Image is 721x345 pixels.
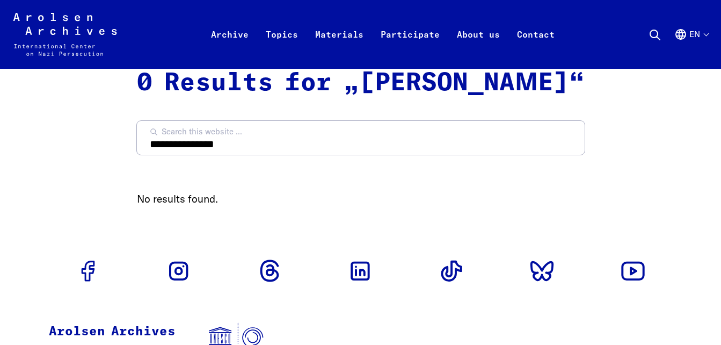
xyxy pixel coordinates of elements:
h2: 0 Results for „[PERSON_NAME]“ [137,69,585,99]
nav: Primary [202,13,563,56]
a: Archive [202,26,257,69]
a: Topics [257,26,307,69]
a: Materials [307,26,372,69]
a: About us [448,26,508,69]
strong: Arolsen Archives [49,325,176,338]
a: Participate [372,26,448,69]
a: Contact [508,26,563,69]
a: Go to Linkedin profile [343,254,377,288]
p: No results found. [137,191,585,207]
a: Go to Youtube profile [616,254,650,288]
a: Go to Instagram profile [162,254,196,288]
a: Go to Threads profile [252,254,287,288]
a: Go to Bluesky profile [525,254,559,288]
button: English, language selection [674,28,708,67]
a: Go to Tiktok profile [434,254,469,288]
a: Go to Facebook profile [71,254,105,288]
